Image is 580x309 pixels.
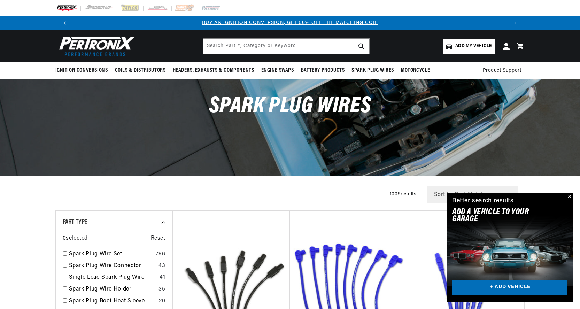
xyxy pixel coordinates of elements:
[509,16,523,30] button: Translation missing: en.sections.announcements.next_announcement
[452,209,550,223] h2: Add A VEHICLE to your garage
[69,273,157,282] a: Single Lead Spark Plug Wire
[261,67,294,74] span: Engine Swaps
[565,193,573,201] button: Close
[69,285,156,294] a: Spark Plug Wire Holder
[72,19,509,27] div: 1 of 3
[427,186,518,203] select: Sort by
[348,62,397,79] summary: Spark Plug Wires
[351,67,394,74] span: Spark Plug Wires
[38,16,542,30] slideshow-component: Translation missing: en.sections.announcements.announcement_bar
[69,297,156,306] a: Spark Plug Boot Heat Sleeve
[69,262,156,271] a: Spark Plug Wire Connector
[151,234,165,243] span: Reset
[58,16,72,30] button: Translation missing: en.sections.announcements.previous_announcement
[452,280,567,295] a: + ADD VEHICLE
[443,39,495,54] a: Add my vehicle
[55,67,108,74] span: Ignition Conversions
[455,43,492,49] span: Add my vehicle
[169,62,258,79] summary: Headers, Exhausts & Components
[158,262,165,271] div: 43
[483,67,521,75] span: Product Support
[297,62,348,79] summary: Battery Products
[209,95,371,118] span: Spark Plug Wires
[397,62,434,79] summary: Motorcycle
[159,297,165,306] div: 20
[158,285,165,294] div: 35
[69,250,153,259] a: Spark Plug Wire Set
[483,62,525,79] summary: Product Support
[258,62,297,79] summary: Engine Swaps
[401,67,430,74] span: Motorcycle
[63,219,87,226] span: Part Type
[55,34,136,58] img: Pertronix
[115,67,166,74] span: Coils & Distributors
[452,196,514,206] div: Better search results
[156,250,165,259] div: 796
[390,192,417,197] span: 1009 results
[55,62,111,79] summary: Ignition Conversions
[354,39,369,54] button: search button
[434,192,453,198] span: Sort by
[203,39,369,54] input: Search Part #, Category or Keyword
[72,19,509,27] div: Announcement
[63,234,88,243] span: 0 selected
[173,67,254,74] span: Headers, Exhausts & Components
[202,20,378,25] a: BUY AN IGNITION CONVERSION, GET 50% OFF THE MATCHING COIL
[301,67,345,74] span: Battery Products
[111,62,169,79] summary: Coils & Distributors
[160,273,165,282] div: 41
